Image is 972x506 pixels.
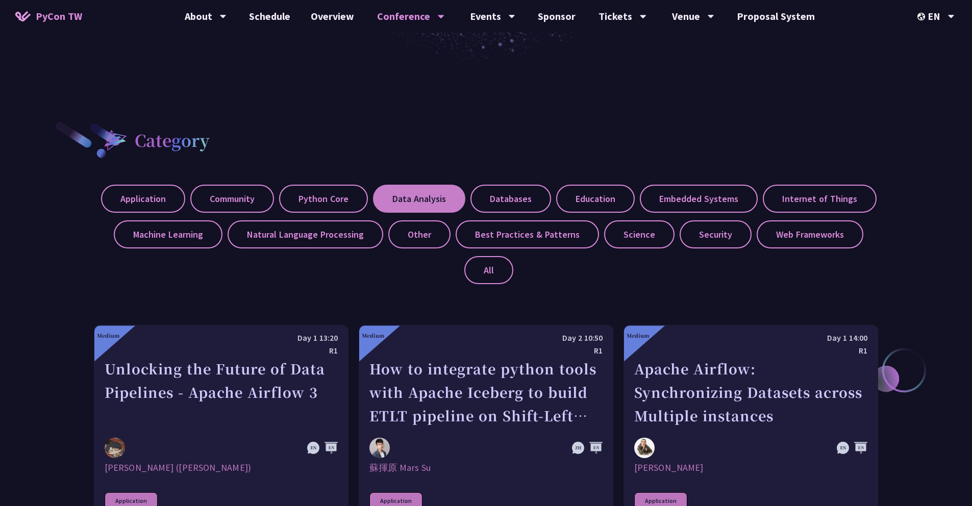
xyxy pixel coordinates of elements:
div: Unlocking the Future of Data Pipelines - Apache Airflow 3 [105,357,338,427]
label: Best Practices & Patterns [456,220,599,248]
div: R1 [634,344,867,357]
label: Python Core [279,185,368,213]
div: Day 1 13:20 [105,332,338,344]
div: Day 2 10:50 [369,332,603,344]
img: 蘇揮原 Mars Su [369,438,390,458]
div: Medium [627,332,649,339]
label: Application [101,185,185,213]
img: Sebastien Crocquevieille [634,438,655,458]
div: How to integrate python tools with Apache Iceberg to build ETLT pipeline on Shift-Left Architecture [369,357,603,427]
label: Internet of Things [763,185,877,213]
div: 蘇揮原 Mars Su [369,462,603,474]
div: Medium [97,332,119,339]
label: Community [190,185,274,213]
label: Data Analysis [373,185,465,213]
div: Day 1 14:00 [634,332,867,344]
span: PyCon TW [36,9,82,24]
div: [PERSON_NAME] [634,462,867,474]
div: [PERSON_NAME] ([PERSON_NAME]) [105,462,338,474]
label: Machine Learning [114,220,222,248]
label: Embedded Systems [640,185,758,213]
label: Education [556,185,635,213]
div: R1 [105,344,338,357]
label: Security [680,220,752,248]
img: heading-bullet [94,120,135,159]
label: Science [604,220,675,248]
img: Home icon of PyCon TW 2025 [15,11,31,21]
label: All [464,256,513,284]
img: 李唯 (Wei Lee) [105,438,125,458]
label: Other [388,220,451,248]
label: Natural Language Processing [228,220,383,248]
div: R1 [369,344,603,357]
img: Locale Icon [917,13,928,20]
label: Databases [470,185,551,213]
a: PyCon TW [5,4,92,29]
label: Web Frameworks [757,220,863,248]
h2: Category [135,128,210,152]
div: Apache Airflow: Synchronizing Datasets across Multiple instances [634,357,867,427]
div: Medium [362,332,384,339]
